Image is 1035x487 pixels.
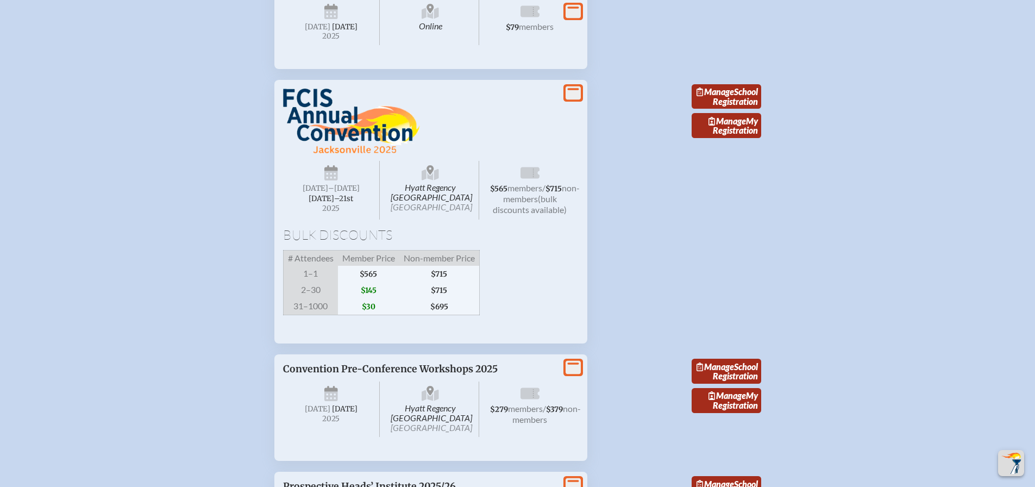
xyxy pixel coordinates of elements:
[292,204,371,213] span: 2025
[692,84,761,109] a: ManageSchool Registration
[506,23,519,32] span: $79
[542,183,545,193] span: /
[283,298,338,315] span: 31–1000
[507,183,542,193] span: members
[490,184,507,193] span: $565
[332,404,357,414] span: [DATE]
[508,403,543,414] span: members
[697,86,734,97] span: Manage
[692,388,761,413] a: ManageMy Registration
[283,282,338,298] span: 2–30
[283,228,579,241] h1: Bulk Discounts
[338,266,399,282] span: $565
[382,161,479,220] span: Hyatt Regency [GEOGRAPHIC_DATA]
[303,184,328,193] span: [DATE]
[399,282,480,298] span: $715
[490,405,508,414] span: $279
[283,89,420,155] img: FCIS Convention 2025
[283,266,338,282] span: 1–1
[328,184,360,193] span: –[DATE]
[697,361,734,372] span: Manage
[391,422,472,433] span: [GEOGRAPHIC_DATA]
[546,405,563,414] span: $379
[1000,452,1022,474] img: To the top
[338,282,399,298] span: $145
[708,116,746,126] span: Manage
[545,184,562,193] span: $715
[391,202,472,212] span: [GEOGRAPHIC_DATA]
[399,266,480,282] span: $715
[503,183,580,204] span: non-members
[305,404,330,414] span: [DATE]
[338,251,399,266] span: Member Price
[399,251,480,266] span: Non-member Price
[292,32,371,40] span: 2025
[382,382,479,437] span: Hyatt Regency [GEOGRAPHIC_DATA]
[305,22,330,32] span: [DATE]
[493,193,567,215] span: (bulk discounts available)
[998,450,1024,476] button: Scroll Top
[512,403,581,424] span: non-members
[283,251,338,266] span: # Attendees
[283,363,498,375] span: Convention Pre-Conference Workshops 2025
[338,298,399,315] span: $30
[332,22,357,32] span: [DATE]
[543,403,546,414] span: /
[692,359,761,384] a: ManageSchool Registration
[519,21,554,32] span: members
[708,390,746,401] span: Manage
[309,194,353,203] span: [DATE]–⁠21st
[692,113,761,138] a: ManageMy Registration
[292,415,371,423] span: 2025
[399,298,480,315] span: $695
